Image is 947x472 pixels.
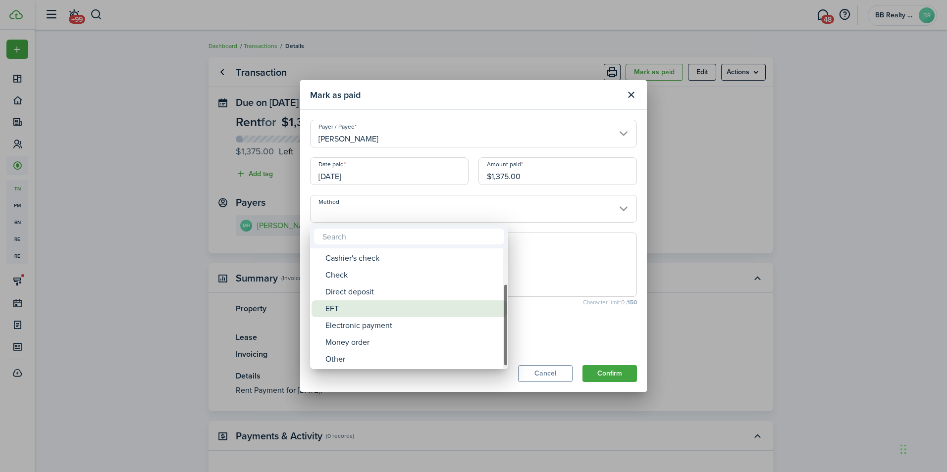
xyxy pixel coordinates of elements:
[314,229,504,244] input: Search
[325,267,501,283] div: Check
[325,351,501,368] div: Other
[325,300,501,317] div: EFT
[310,248,508,369] mbsc-wheel: Method
[325,283,501,300] div: Direct deposit
[325,334,501,351] div: Money order
[325,250,501,267] div: Cashier's check
[325,317,501,334] div: Electronic payment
